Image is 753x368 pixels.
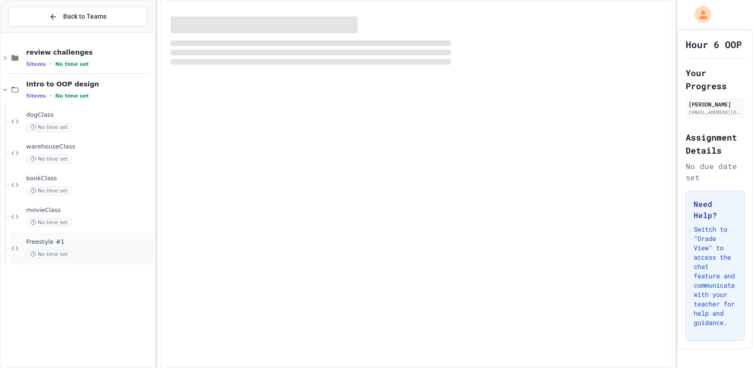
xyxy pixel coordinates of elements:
iframe: chat widget [675,290,744,330]
h2: Your Progress [686,66,745,92]
span: Freestyle #1 [26,238,153,246]
span: movieClass [26,206,153,214]
div: [PERSON_NAME] [688,100,742,108]
span: 5 items [26,61,46,67]
span: Intro to OOP design [26,80,153,88]
span: review challenges [26,48,153,57]
span: No time set [55,93,89,99]
div: My Account [685,4,714,25]
span: • [50,92,51,99]
span: No time set [26,123,72,132]
h3: Need Help? [694,198,737,221]
h2: Assignment Details [686,131,745,157]
span: No time set [26,218,72,227]
span: Back to Teams [63,12,107,21]
span: warehouseClass [26,143,153,151]
span: dogClass [26,111,153,119]
p: Switch to "Grade View" to access the chat feature and communicate with your teacher for help and ... [694,225,737,327]
span: No time set [55,61,89,67]
span: bookClass [26,175,153,183]
div: No due date set [686,161,745,183]
span: 5 items [26,93,46,99]
span: • [50,60,51,68]
span: No time set [26,250,72,259]
div: [EMAIL_ADDRESS][DOMAIN_NAME] [688,109,742,116]
span: No time set [26,155,72,163]
iframe: chat widget [714,331,744,359]
span: No time set [26,186,72,195]
button: Back to Teams [8,7,147,27]
h1: Hour 6 OOP [686,38,742,51]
